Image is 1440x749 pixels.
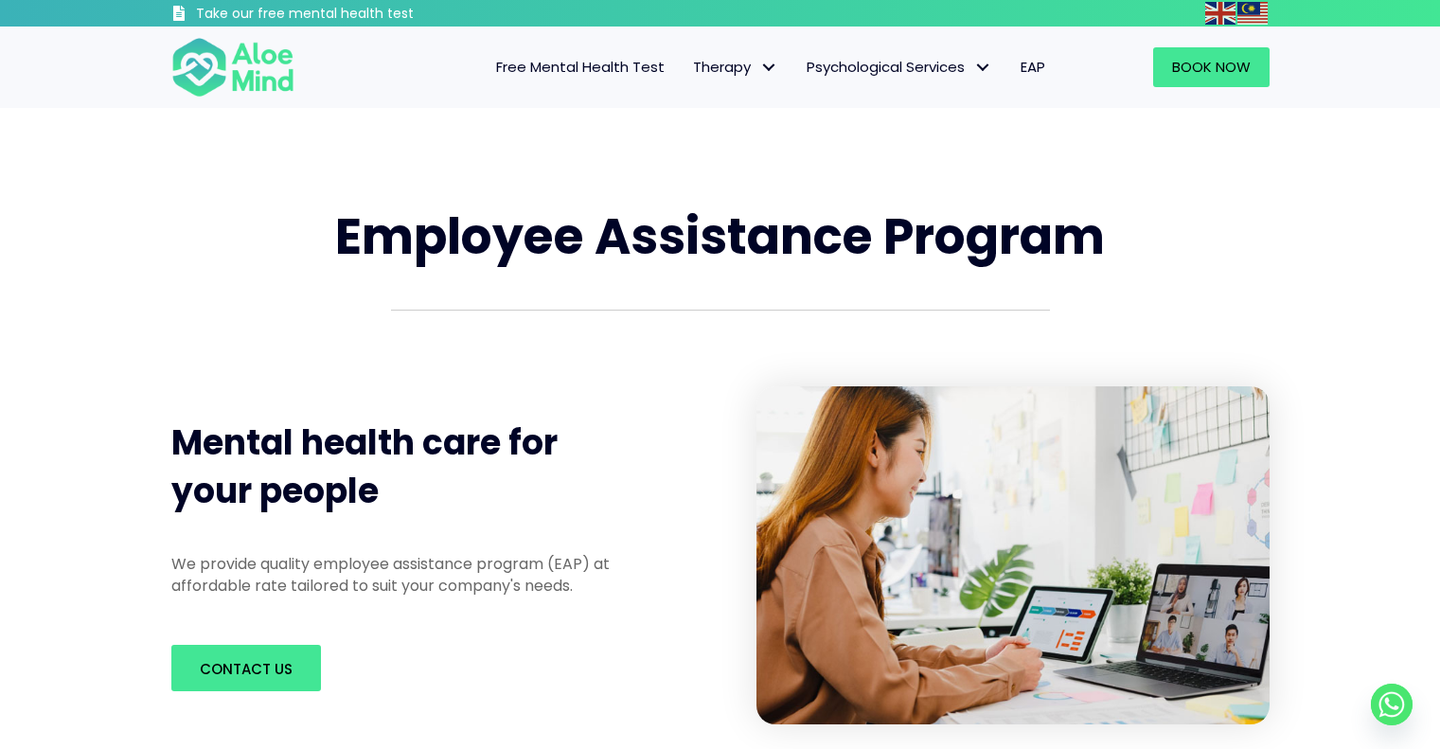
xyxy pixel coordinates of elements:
[496,57,665,77] span: Free Mental Health Test
[171,645,321,691] a: Contact us
[319,47,1059,87] nav: Menu
[693,57,778,77] span: Therapy
[171,5,515,27] a: Take our free mental health test
[1205,2,1237,24] a: English
[756,54,783,81] span: Therapy: submenu
[171,419,558,514] span: Mental health care for your people
[335,202,1105,271] span: Employee Assistance Program
[1237,2,1268,25] img: ms
[969,54,997,81] span: Psychological Services: submenu
[756,386,1270,725] img: asian-laptop-talk-colleague
[1006,47,1059,87] a: EAP
[1021,57,1045,77] span: EAP
[807,57,992,77] span: Psychological Services
[1237,2,1270,24] a: Malay
[1172,57,1251,77] span: Book Now
[200,659,293,679] span: Contact us
[792,47,1006,87] a: Psychological ServicesPsychological Services: submenu
[679,47,792,87] a: TherapyTherapy: submenu
[196,5,515,24] h3: Take our free mental health test
[171,553,643,597] p: We provide quality employee assistance program (EAP) at affordable rate tailored to suit your com...
[1205,2,1236,25] img: en
[171,36,294,98] img: Aloe mind Logo
[1153,47,1270,87] a: Book Now
[482,47,679,87] a: Free Mental Health Test
[1371,684,1413,725] a: Whatsapp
